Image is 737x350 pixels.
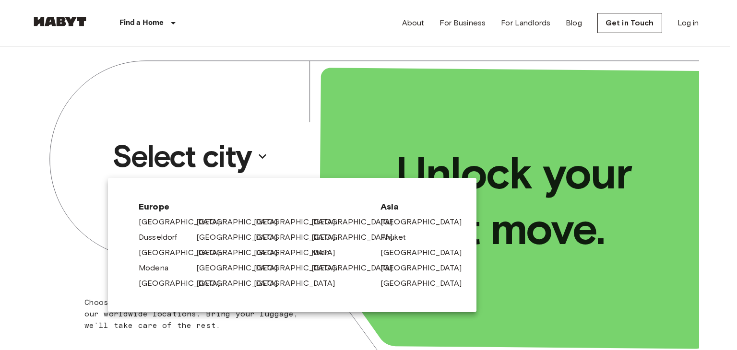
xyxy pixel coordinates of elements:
a: [GEOGRAPHIC_DATA] [254,262,345,274]
a: Phuket [380,232,416,243]
a: [GEOGRAPHIC_DATA] [380,216,472,228]
a: [GEOGRAPHIC_DATA] [139,278,230,289]
a: [GEOGRAPHIC_DATA] [254,247,345,258]
a: [GEOGRAPHIC_DATA] [311,262,403,274]
a: Modena [139,262,178,274]
a: [GEOGRAPHIC_DATA] [254,232,345,243]
a: [GEOGRAPHIC_DATA] [311,216,403,228]
a: [GEOGRAPHIC_DATA] [139,247,230,258]
span: Europe [139,201,365,212]
a: [GEOGRAPHIC_DATA] [254,278,345,289]
a: [GEOGRAPHIC_DATA] [196,262,287,274]
a: Dusseldorf [139,232,187,243]
a: [GEOGRAPHIC_DATA] [196,232,287,243]
a: [GEOGRAPHIC_DATA] [196,278,287,289]
a: Milan [311,247,339,258]
a: [GEOGRAPHIC_DATA] [196,247,287,258]
a: [GEOGRAPHIC_DATA] [380,262,472,274]
a: [GEOGRAPHIC_DATA] [196,216,287,228]
span: Asia [380,201,446,212]
a: [GEOGRAPHIC_DATA] [380,247,472,258]
a: [GEOGRAPHIC_DATA] [380,278,472,289]
a: [GEOGRAPHIC_DATA] [139,216,230,228]
a: [GEOGRAPHIC_DATA] [254,216,345,228]
a: [GEOGRAPHIC_DATA] [311,232,403,243]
